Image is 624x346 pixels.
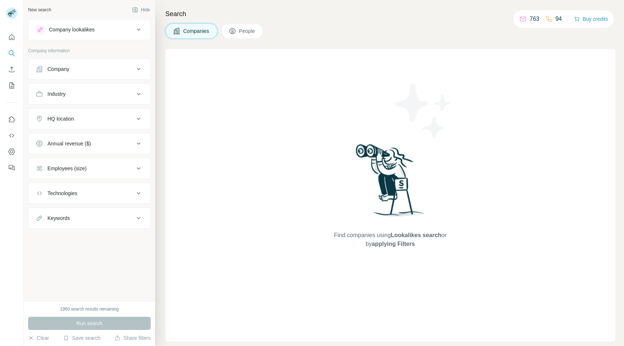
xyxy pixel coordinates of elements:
h4: Search [165,9,615,19]
p: 94 [555,15,562,23]
p: Company information [28,47,151,54]
button: Use Surfe on LinkedIn [6,113,18,126]
img: Surfe Illustration - Woman searching with binoculars [353,142,428,224]
div: Employees (size) [47,165,86,172]
div: Company [47,65,69,73]
button: Save search [63,334,100,342]
span: People [239,27,256,35]
div: Annual revenue ($) [47,140,91,147]
button: Use Surfe API [6,129,18,142]
button: Clear [28,334,49,342]
button: Company [28,60,150,78]
div: New search [28,7,51,13]
button: Hide [127,4,155,15]
div: 1960 search results remaining [60,306,119,312]
button: Buy credits [574,14,608,24]
div: Technologies [47,190,77,197]
button: Industry [28,85,150,103]
button: Dashboard [6,145,18,158]
button: Company lookalikes [28,21,150,38]
img: Surfe Illustration - Stars [390,78,456,144]
div: Company lookalikes [49,26,95,33]
div: Keywords [47,214,70,222]
span: Companies [183,27,210,35]
button: Employees (size) [28,160,150,177]
span: Lookalikes search [391,232,442,238]
button: Technologies [28,185,150,202]
div: HQ location [47,115,74,122]
span: applying Filters [372,241,415,247]
button: HQ location [28,110,150,128]
p: 763 [529,15,539,23]
button: Annual revenue ($) [28,135,150,152]
button: Share filters [115,334,151,342]
button: Quick start [6,31,18,44]
button: Feedback [6,161,18,174]
button: Keywords [28,209,150,227]
button: Enrich CSV [6,63,18,76]
div: Industry [47,90,66,98]
button: Search [6,47,18,60]
span: Find companies using or by [332,231,448,248]
button: My lists [6,79,18,92]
